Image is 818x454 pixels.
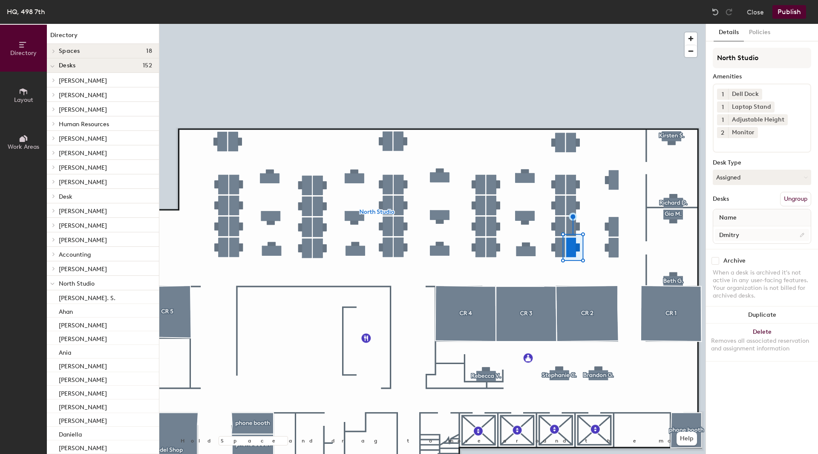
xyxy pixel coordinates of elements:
[10,49,37,57] span: Directory
[717,127,728,138] button: 2
[722,116,724,124] span: 1
[744,24,775,41] button: Policies
[780,192,811,206] button: Ungroup
[59,193,72,200] span: Desk
[713,73,811,80] div: Amenities
[59,92,107,99] span: [PERSON_NAME]
[8,143,39,150] span: Work Areas
[59,319,107,329] p: [PERSON_NAME]
[728,114,788,125] div: Adjustable Height
[59,442,107,452] p: [PERSON_NAME]
[59,415,107,425] p: [PERSON_NAME]
[59,374,107,384] p: [PERSON_NAME]
[59,62,75,69] span: Desks
[59,135,107,142] span: [PERSON_NAME]
[59,121,109,128] span: Human Resources
[7,6,45,17] div: HQ, 498 7th
[728,127,758,138] div: Monitor
[59,150,107,157] span: [PERSON_NAME]
[47,31,159,44] h1: Directory
[59,280,95,287] span: North Studio
[717,101,728,113] button: 1
[59,164,107,171] span: [PERSON_NAME]
[725,8,733,16] img: Redo
[59,387,107,397] p: [PERSON_NAME]
[714,24,744,41] button: Details
[59,77,107,84] span: [PERSON_NAME]
[59,360,107,370] p: [PERSON_NAME]
[59,266,107,273] span: [PERSON_NAME]
[713,170,811,185] button: Assigned
[59,401,107,411] p: [PERSON_NAME]
[722,103,724,112] span: 1
[59,306,73,315] p: Ahan
[59,222,107,229] span: [PERSON_NAME]
[59,208,107,215] span: [PERSON_NAME]
[143,62,152,69] span: 152
[59,347,71,356] p: Ania
[728,89,762,100] div: Dell Dock
[59,179,107,186] span: [PERSON_NAME]
[711,8,720,16] img: Undo
[14,96,33,104] span: Layout
[715,210,741,226] span: Name
[717,89,728,100] button: 1
[677,432,697,445] button: Help
[59,251,91,258] span: Accounting
[772,5,806,19] button: Publish
[715,229,809,241] input: Unnamed desk
[721,128,724,137] span: 2
[59,292,115,302] p: [PERSON_NAME]. S.
[706,307,818,324] button: Duplicate
[711,337,813,353] div: Removes all associated reservation and assignment information
[713,269,811,300] div: When a desk is archived it's not active in any user-facing features. Your organization is not bil...
[728,101,775,113] div: Laptop Stand
[713,159,811,166] div: Desk Type
[713,196,729,202] div: Desks
[706,324,818,361] button: DeleteRemoves all associated reservation and assignment information
[59,48,80,55] span: Spaces
[59,333,107,343] p: [PERSON_NAME]
[59,237,107,244] span: [PERSON_NAME]
[722,90,724,99] span: 1
[717,114,728,125] button: 1
[59,106,107,113] span: [PERSON_NAME]
[747,5,764,19] button: Close
[59,428,82,438] p: Daniella
[723,257,746,264] div: Archive
[146,48,152,55] span: 18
